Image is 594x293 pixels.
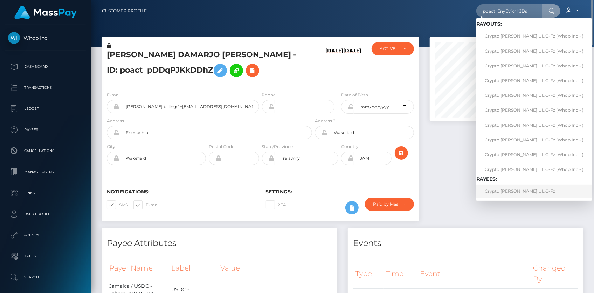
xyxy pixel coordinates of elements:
label: Address [107,118,124,124]
a: API Keys [5,226,86,244]
label: Phone [262,92,276,98]
h5: [PERSON_NAME] DAMARJO [PERSON_NAME] - ID: poact_pDDqPJKkDDhZ [107,49,308,81]
p: Links [8,188,83,198]
th: Event [417,259,531,288]
th: Changed By [531,259,578,288]
label: Date of Birth [341,92,368,98]
p: Ledger [8,104,83,114]
p: User Profile [8,209,83,219]
a: Crypto [PERSON_NAME] L.L.C-Fz (Whop Inc - ) [476,104,592,117]
h6: Payouts: [476,21,592,27]
label: E-mail [107,92,120,98]
button: ACTIVE [372,42,414,55]
h6: Payees: [476,176,592,182]
th: Label [169,259,218,278]
label: State/Province [262,144,293,150]
a: Crypto [PERSON_NAME] L.L.C-Fz (Whop Inc - ) [476,45,592,58]
div: ACTIVE [380,46,398,52]
div: Paid by MassPay [373,201,398,207]
p: Dashboard [8,61,83,72]
span: Whop Inc [5,35,86,41]
button: Paid by MassPay [365,198,414,211]
a: Search [5,268,86,286]
p: Transactions [8,82,83,93]
label: E-mail [133,200,159,209]
p: Manage Users [8,167,83,177]
label: 2FA [266,200,286,209]
a: Crypto [PERSON_NAME] L.L.C-Fz (Whop Inc - ) [476,119,592,132]
a: Transactions [5,79,86,96]
a: Manage Users [5,163,86,181]
a: Dashboard [5,58,86,75]
label: City [107,144,115,150]
a: Crypto [PERSON_NAME] L.L.C-Fz (Whop Inc - ) [476,148,592,161]
label: Address 2 [315,118,336,124]
th: Type [353,259,384,288]
a: Crypto [PERSON_NAME] L.L.C-Fz (Whop Inc - ) [476,163,592,176]
a: Crypto [PERSON_NAME] L.L.C-Fz (Whop Inc - ) [476,89,592,102]
a: Crypto [PERSON_NAME] L.L.C-Fz (Whop Inc - ) [476,59,592,72]
h6: Settings: [266,189,414,195]
p: Taxes [8,251,83,261]
img: MassPay Logo [14,6,77,19]
a: Customer Profile [102,4,147,18]
a: User Profile [5,205,86,223]
a: Cancellations [5,142,86,160]
a: Ledger [5,100,86,118]
h6: [DATE] [325,48,343,83]
a: Crypto [PERSON_NAME] L.L.C-Fz (Whop Inc - ) [476,30,592,43]
p: Cancellations [8,146,83,156]
img: Whop Inc [8,32,20,44]
a: Crypto [PERSON_NAME] L.L.C-Fz [476,185,592,198]
h4: Payee Attributes [107,237,332,249]
p: API Keys [8,230,83,240]
h6: [DATE] [343,48,361,83]
th: Value [218,259,347,278]
h6: Notifications: [107,189,255,195]
h4: Events [353,237,578,249]
label: SMS [107,200,128,209]
label: Postal Code [209,144,234,150]
a: Crypto [PERSON_NAME] L.L.C-Fz (Whop Inc - ) [476,74,592,87]
a: Payees [5,121,86,139]
input: Search... [476,4,542,18]
a: Taxes [5,247,86,265]
a: Crypto [PERSON_NAME] L.L.C-Fz (Whop Inc - ) [476,133,592,146]
th: Time [384,259,417,288]
th: Payer Name [107,259,169,278]
p: Search [8,272,83,282]
a: Links [5,184,86,202]
label: Country [341,144,359,150]
p: Payees [8,125,83,135]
